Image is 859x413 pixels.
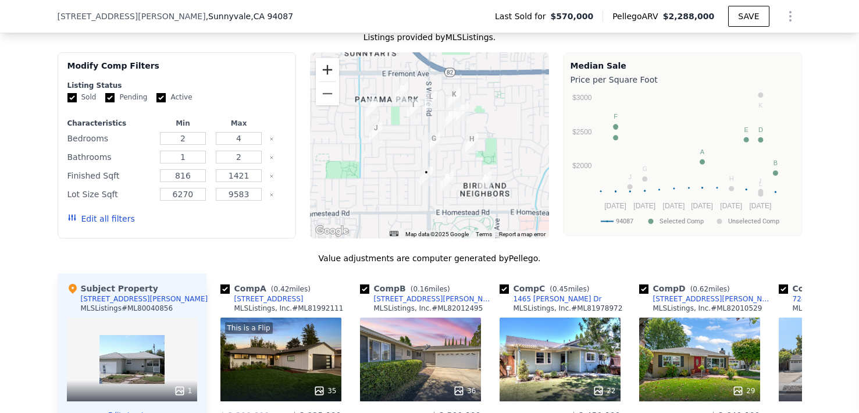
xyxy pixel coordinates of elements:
div: Min [157,119,208,128]
a: [STREET_ADDRESS][PERSON_NAME] [639,294,774,304]
div: MLSListings, Inc. # ML82010529 [653,304,762,313]
text: H [729,175,733,182]
span: Pellego ARV [612,10,663,22]
div: Finished Sqft [67,168,153,184]
div: 1380 Navarro Dr [448,88,461,108]
text: $2500 [572,128,592,136]
text: $3000 [572,94,592,102]
span: 0.62 [693,285,708,293]
text: K [758,102,763,109]
div: Bedrooms [67,130,153,147]
div: Bathrooms [67,149,153,165]
a: Open this area in Google Maps (opens a new window) [313,223,351,238]
div: Median Sale [571,60,794,72]
div: 1465 [PERSON_NAME] Dr [514,294,602,304]
text: F [614,113,618,120]
a: 728 Glencoe Ct [779,294,847,304]
div: 29 [732,385,755,397]
text: C [613,124,618,131]
div: Max [213,119,265,128]
label: Active [156,92,192,102]
text: [DATE] [633,202,655,210]
span: ( miles) [406,285,455,293]
div: Price per Square Foot [571,72,794,88]
text: A [700,148,704,155]
button: Clear [269,155,274,160]
div: MLSListings, Inc. # ML81992111 [234,304,344,313]
div: 975 Durlane Ct [465,133,478,153]
div: [STREET_ADDRESS][PERSON_NAME] [374,294,495,304]
text: $2000 [572,162,592,170]
div: Comp A [220,283,315,294]
div: Comp B [360,283,455,294]
div: Value adjustments are computer generated by Pellego . [58,252,802,264]
text: E [744,126,748,133]
div: 1513 Meadowlark Ln [427,133,440,152]
div: Listing Status [67,81,287,90]
button: Keyboard shortcuts [390,231,398,236]
span: ( miles) [266,285,315,293]
input: Active [156,93,166,102]
div: Characteristics [67,119,153,128]
div: [STREET_ADDRESS][PERSON_NAME] [81,294,208,304]
div: 1380 Lillian Ave [395,83,408,102]
div: 1440 Norman Dr [456,102,469,122]
label: Pending [105,92,147,102]
span: 0.16 [413,285,429,293]
div: 22 [593,385,615,397]
span: ( miles) [545,285,594,293]
span: Last Sold for [495,10,551,22]
img: Google [313,223,351,238]
span: Map data ©2025 Google [405,231,469,237]
button: Show Options [779,5,802,28]
div: 1655 Kennard Way [441,171,454,191]
text: G [642,165,647,172]
a: [STREET_ADDRESS][PERSON_NAME] [360,294,495,304]
span: 0.42 [274,285,290,293]
div: 1625 S Wolfe Rd [420,166,433,186]
text: [DATE] [749,202,771,210]
text: Selected Comp [660,218,704,225]
div: MLSListings # ML80040856 [81,304,173,313]
text: L [758,180,762,187]
button: Edit all filters [67,213,135,225]
svg: A chart. [571,88,794,233]
button: Clear [269,137,274,141]
span: 0.45 [553,285,568,293]
span: , CA 94087 [251,12,293,21]
button: Zoom in [316,58,339,81]
div: 36 [453,385,476,397]
button: Clear [269,193,274,197]
div: 858 Cornwall Ct [407,99,420,119]
text: Unselected Comp [728,218,779,225]
div: 1493 Flicker Way [369,122,382,142]
text: B [773,159,777,166]
div: MLSListings, Inc. # ML81978972 [514,304,623,313]
span: $570,000 [551,10,594,22]
span: $2,288,000 [663,12,715,21]
input: Sold [67,93,77,102]
div: [STREET_ADDRESS] [234,294,304,304]
div: Subject Property [67,283,158,294]
div: 35 [313,385,336,397]
text: [DATE] [662,202,685,210]
text: I [760,177,761,184]
div: Lot Size Sqft [67,186,153,202]
div: Comp D [639,283,735,294]
span: ( miles) [686,285,735,293]
text: 94087 [616,218,633,225]
div: 1634 Peacock Ave [479,172,491,191]
text: D [758,126,762,133]
button: Clear [269,174,274,179]
div: 728 Glencoe Ct [793,294,847,304]
button: Zoom out [316,82,339,105]
span: , Sunnyvale [206,10,293,22]
text: J [628,173,632,180]
text: [DATE] [604,202,626,210]
div: 1 [174,385,193,397]
a: 1465 [PERSON_NAME] Dr [500,294,602,304]
div: [STREET_ADDRESS][PERSON_NAME] [653,294,774,304]
a: Report a map error [499,231,546,237]
div: 1465 Navarro Dr [444,108,457,128]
